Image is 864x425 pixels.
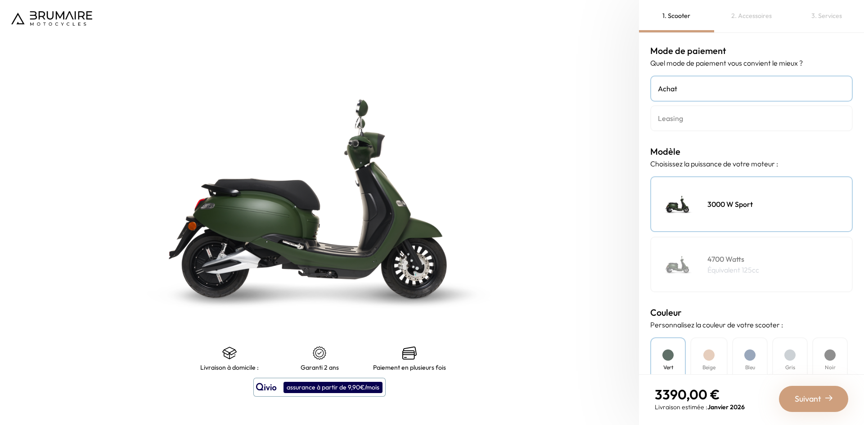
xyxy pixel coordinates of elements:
[795,393,821,405] span: Suivant
[650,44,853,58] h3: Mode de paiement
[656,242,701,287] img: Scooter
[650,319,853,330] p: Personnalisez la couleur de votre scooter :
[745,363,755,371] h4: Bleu
[825,394,832,402] img: right-arrow-2.png
[655,386,720,403] span: 3390,00 €
[707,264,759,275] p: Équivalent 125cc
[200,364,259,371] p: Livraison à domicile :
[650,58,853,68] p: Quel mode de paiement vous convient le mieux ?
[658,113,845,124] h4: Leasing
[656,182,701,227] img: Scooter
[650,158,853,169] p: Choisissez la puissance de votre moteur :
[650,306,853,319] h3: Couleur
[707,199,753,210] h4: 3000 W Sport
[402,346,417,360] img: credit-cards.png
[702,363,715,371] h4: Beige
[785,363,795,371] h4: Gris
[650,145,853,158] h3: Modèle
[312,346,327,360] img: certificat-de-garantie.png
[707,254,759,264] h4: 4700 Watts
[373,364,446,371] p: Paiement en plusieurs fois
[283,382,382,393] div: assurance à partir de 9,90€/mois
[650,105,853,131] a: Leasing
[658,83,845,94] h4: Achat
[11,11,92,26] img: Logo de Brumaire
[301,364,339,371] p: Garanti 2 ans
[222,346,237,360] img: shipping.png
[655,403,745,412] p: Livraison estimée :
[707,403,745,411] span: Janvier 2026
[825,363,836,371] h4: Noir
[256,382,277,393] img: logo qivio
[253,378,386,397] button: assurance à partir de 9,90€/mois
[663,363,673,371] h4: Vert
